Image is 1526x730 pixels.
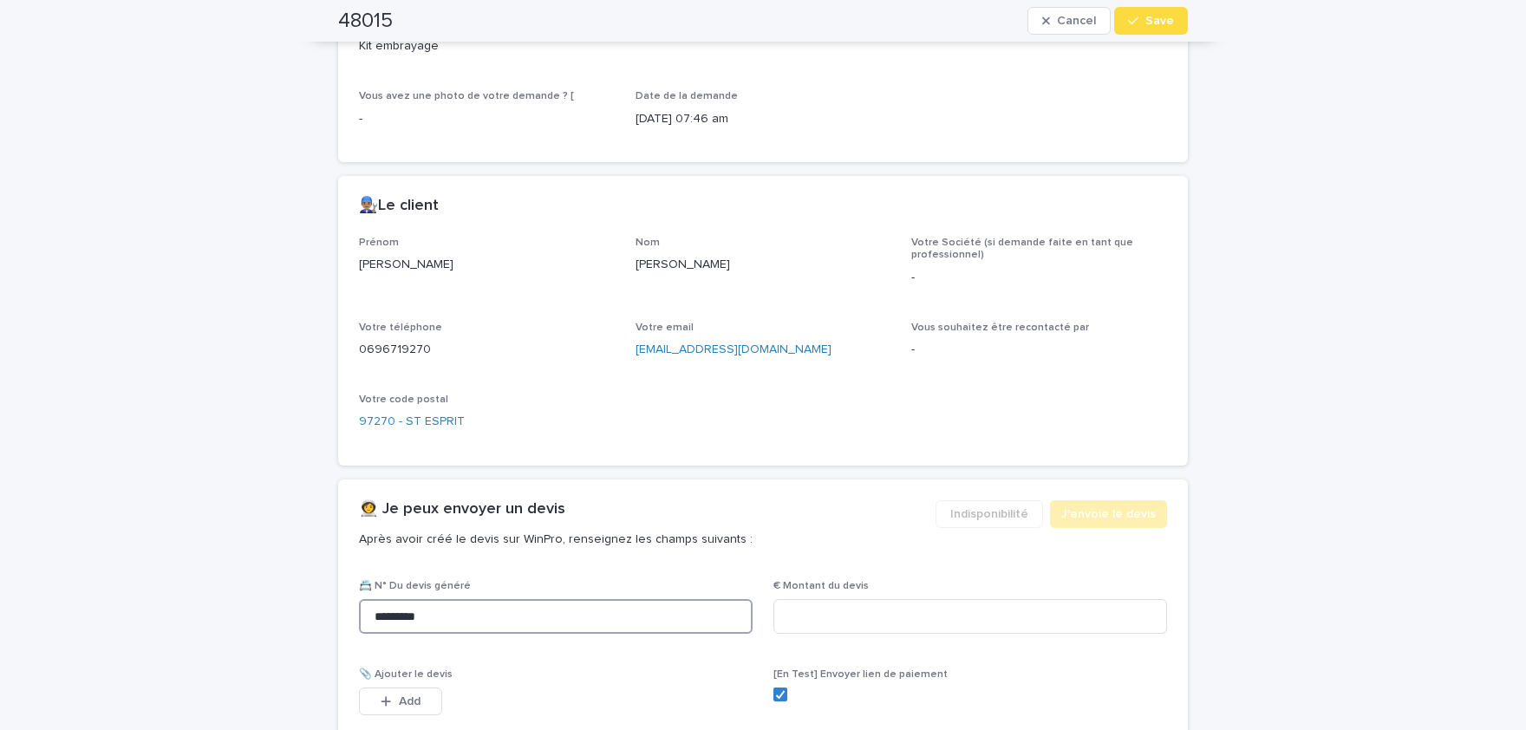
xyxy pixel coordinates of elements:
[359,238,399,248] span: Prénom
[636,323,694,333] span: Votre email
[1145,15,1174,27] span: Save
[338,9,393,34] h2: 48015
[636,110,891,128] p: [DATE] 07:46 am
[359,688,442,715] button: Add
[359,413,465,431] a: 97270 - ST ESPRIT
[1114,7,1188,35] button: Save
[636,256,891,274] p: [PERSON_NAME]
[359,323,442,333] span: Votre téléphone
[911,323,1089,333] span: Vous souhaitez être recontacté par
[636,343,831,355] a: [EMAIL_ADDRESS][DOMAIN_NAME]
[950,505,1028,523] span: Indisponibilité
[359,37,1167,55] p: Kit embrayage
[911,341,1167,359] p: -
[1061,505,1156,523] span: J'envoie le devis
[636,238,660,248] span: Nom
[1027,7,1111,35] button: Cancel
[359,341,615,359] p: 0696719270
[773,669,948,680] span: [En Test] Envoyer lien de paiement
[636,91,738,101] span: Date de la demande
[359,110,615,128] p: -
[1050,500,1167,528] button: J'envoie le devis
[359,531,922,547] p: Après avoir créé le devis sur WinPro, renseignez les champs suivants :
[359,91,574,101] span: Vous avez une photo de votre demande ? [
[359,256,615,274] p: [PERSON_NAME]
[773,581,869,591] span: € Montant du devis
[359,581,471,591] span: 📇 N° Du devis généré
[359,669,453,680] span: 📎 Ajouter le devis
[1057,15,1096,27] span: Cancel
[359,197,439,216] h2: 👨🏽‍🔧Le client
[936,500,1043,528] button: Indisponibilité
[359,500,565,519] h2: 👩‍🚀 Je peux envoyer un devis
[359,394,448,405] span: Votre code postal
[399,695,421,707] span: Add
[911,238,1133,260] span: Votre Société (si demande faite en tant que professionnel)
[911,269,1167,287] p: -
